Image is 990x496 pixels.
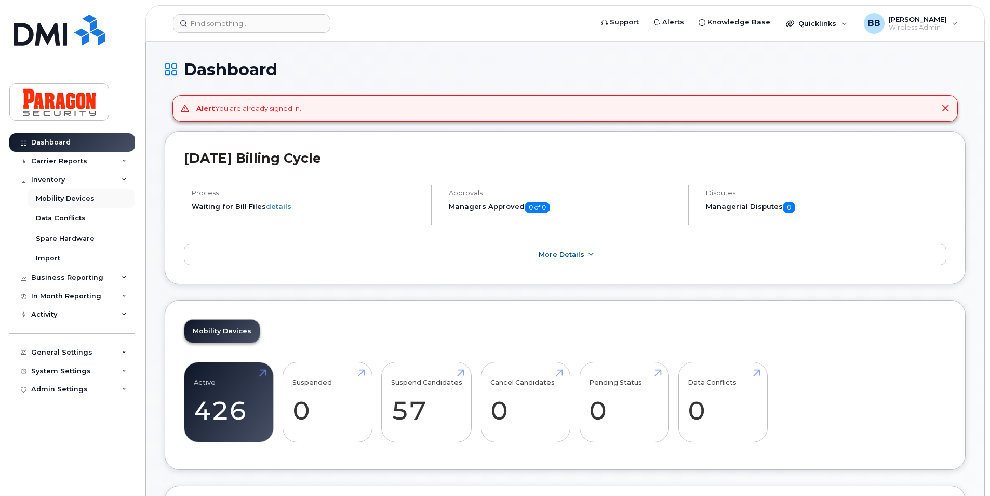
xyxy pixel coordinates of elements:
span: 0 [783,202,795,213]
a: Active 426 [194,368,264,437]
span: More Details [539,251,584,258]
a: details [266,202,291,211]
h5: Managers Approved [449,202,679,213]
a: Mobility Devices [184,320,260,343]
h1: Dashboard [165,60,966,79]
h4: Approvals [449,189,679,197]
h5: Managerial Disputes [706,202,946,213]
a: Suspend Candidates 57 [391,368,462,437]
h4: Process [192,189,422,197]
a: Suspended 0 [292,368,363,437]
strong: Alert [196,104,215,112]
h2: [DATE] Billing Cycle [184,150,946,166]
a: Pending Status 0 [589,368,659,437]
span: 0 of 0 [525,202,550,213]
h4: Disputes [706,189,946,197]
li: Waiting for Bill Files [192,202,422,212]
a: Data Conflicts 0 [688,368,758,437]
div: You are already signed in. [196,103,301,113]
a: Cancel Candidates 0 [490,368,560,437]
